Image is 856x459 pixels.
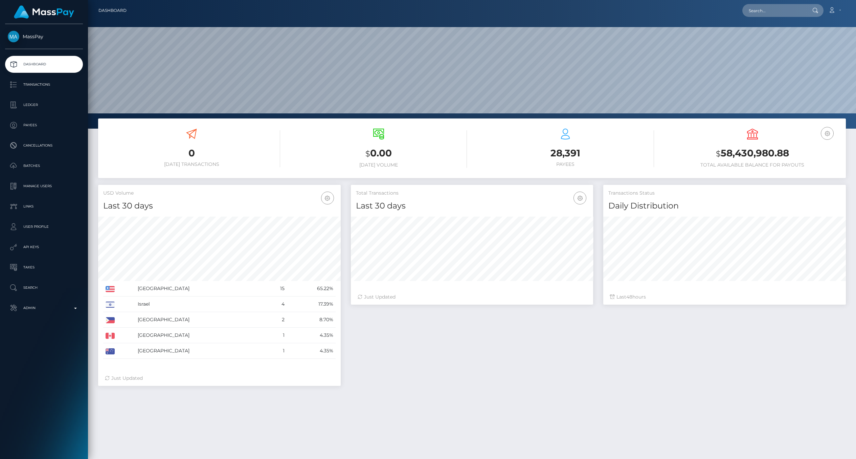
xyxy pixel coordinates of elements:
td: 4.35% [287,343,335,359]
a: Taxes [5,259,83,276]
h4: Last 30 days [356,200,588,212]
h3: 0.00 [290,147,467,160]
p: Batches [8,161,80,171]
p: Transactions [8,80,80,90]
td: 65.22% [287,281,335,297]
h6: Total Available Balance for Payouts [664,162,841,168]
td: 8.70% [287,312,335,328]
p: API Keys [8,242,80,252]
img: US.png [106,286,115,292]
p: Search [8,283,80,293]
td: 1 [266,328,287,343]
td: [GEOGRAPHIC_DATA] [135,343,266,359]
p: Taxes [8,262,80,272]
a: Ledger [5,96,83,113]
h3: 28,391 [477,147,654,160]
p: Payees [8,120,80,130]
td: 4 [266,297,287,312]
td: 17.39% [287,297,335,312]
h5: Total Transactions [356,190,588,197]
div: Just Updated [358,293,587,301]
h3: 58,430,980.88 [664,147,841,160]
img: CA.png [106,333,115,339]
p: Admin [8,303,80,313]
h4: Daily Distribution [608,200,841,212]
a: Manage Users [5,178,83,195]
img: PH.png [106,317,115,323]
h3: 0 [103,147,280,160]
td: [GEOGRAPHIC_DATA] [135,312,266,328]
span: 48 [626,294,632,300]
h6: Payees [477,161,654,167]
h4: Last 30 days [103,200,336,212]
img: MassPay [8,31,19,42]
p: Manage Users [8,181,80,191]
td: 2 [266,312,287,328]
p: Cancellations [8,140,80,151]
td: 15 [266,281,287,297]
input: Search... [742,4,806,17]
a: Payees [5,117,83,134]
h6: [DATE] Volume [290,162,467,168]
p: User Profile [8,222,80,232]
td: [GEOGRAPHIC_DATA] [135,328,266,343]
div: Last hours [610,293,839,301]
td: 4.35% [287,328,335,343]
a: Links [5,198,83,215]
p: Dashboard [8,59,80,69]
span: MassPay [5,34,83,40]
a: API Keys [5,239,83,256]
a: Dashboard [98,3,127,18]
a: Cancellations [5,137,83,154]
td: [GEOGRAPHIC_DATA] [135,281,266,297]
img: AU.png [106,348,115,354]
h6: [DATE] Transactions [103,161,280,167]
a: Batches [5,157,83,174]
td: Israel [135,297,266,312]
a: Admin [5,300,83,316]
h5: USD Volume [103,190,336,197]
td: 1 [266,343,287,359]
p: Ledger [8,100,80,110]
p: Links [8,201,80,212]
div: Just Updated [105,375,334,382]
small: $ [716,149,721,158]
a: Transactions [5,76,83,93]
a: Search [5,279,83,296]
img: MassPay Logo [14,5,74,19]
a: User Profile [5,218,83,235]
small: $ [365,149,370,158]
h5: Transactions Status [608,190,841,197]
img: IL.png [106,302,115,308]
a: Dashboard [5,56,83,73]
